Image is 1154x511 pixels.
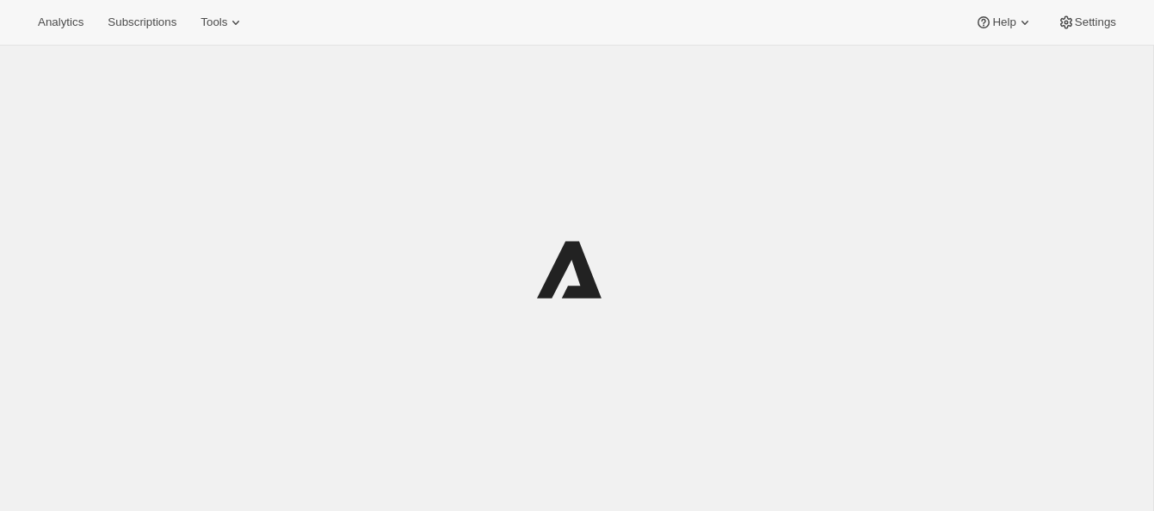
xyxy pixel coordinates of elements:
[1075,15,1116,29] span: Settings
[992,15,1015,29] span: Help
[190,10,255,34] button: Tools
[201,15,227,29] span: Tools
[28,10,94,34] button: Analytics
[965,10,1043,34] button: Help
[38,15,83,29] span: Analytics
[97,10,187,34] button: Subscriptions
[1047,10,1126,34] button: Settings
[108,15,176,29] span: Subscriptions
